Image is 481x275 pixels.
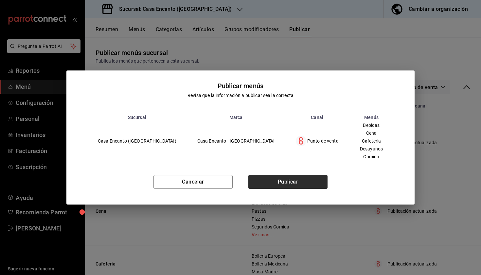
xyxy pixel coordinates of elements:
[360,123,383,128] span: Bebidas
[187,92,294,99] div: Revisa que la información a publicar sea la correcta
[360,131,383,135] span: Cena
[153,175,233,189] button: Cancelar
[296,136,339,146] div: Punto de venta
[248,175,328,189] button: Publicar
[349,115,394,120] th: Menús
[87,120,187,162] td: Casa Encanto ([GEOGRAPHIC_DATA])
[360,147,383,151] span: Desayunos
[285,115,349,120] th: Canal
[360,139,383,143] span: Cafeteria
[218,81,263,91] div: Publicar menús
[87,115,187,120] th: Sucursal
[360,154,383,159] span: Comida
[187,120,285,162] td: Casa Encanto - [GEOGRAPHIC_DATA]
[187,115,285,120] th: Marca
